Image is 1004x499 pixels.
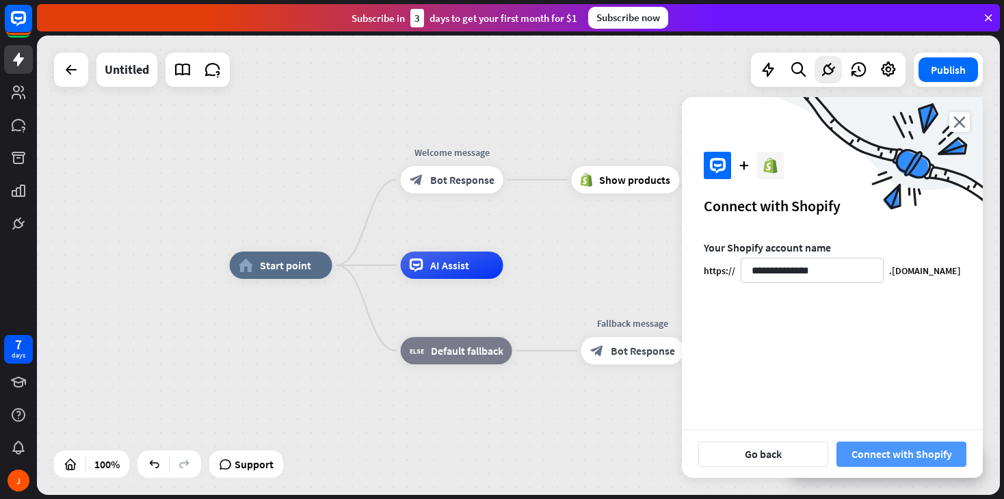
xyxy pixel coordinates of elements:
[352,9,577,27] div: Subscribe in days to get your first month for $1
[391,146,514,159] div: Welcome message
[704,196,961,215] div: Connect with Shopify
[611,344,675,358] span: Bot Response
[410,344,424,358] i: block_fallback
[919,57,978,82] button: Publish
[8,470,29,491] div: J
[571,316,694,330] div: Fallback message
[599,173,670,187] span: Show products
[12,351,25,360] div: days
[430,173,494,187] span: Bot Response
[430,258,469,272] span: AI Assist
[949,112,970,132] i: close
[431,344,503,358] span: Default fallback
[698,442,828,467] button: Go back
[410,173,423,187] i: block_bot_response
[235,453,274,475] span: Support
[260,258,311,272] span: Start point
[739,161,748,170] i: plus
[836,442,966,467] button: Connect with Shopify
[590,344,604,358] i: block_bot_response
[889,265,961,277] div: .[DOMAIN_NAME]
[90,453,124,475] div: 100%
[4,335,33,364] a: 7 days
[704,265,735,277] div: https://
[15,338,22,351] div: 7
[11,5,52,46] button: Open LiveChat chat widget
[105,53,149,87] div: Untitled
[239,258,253,272] i: home_2
[410,9,424,27] div: 3
[588,7,668,29] div: Subscribe now
[704,241,831,254] span: Your Shopify account name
